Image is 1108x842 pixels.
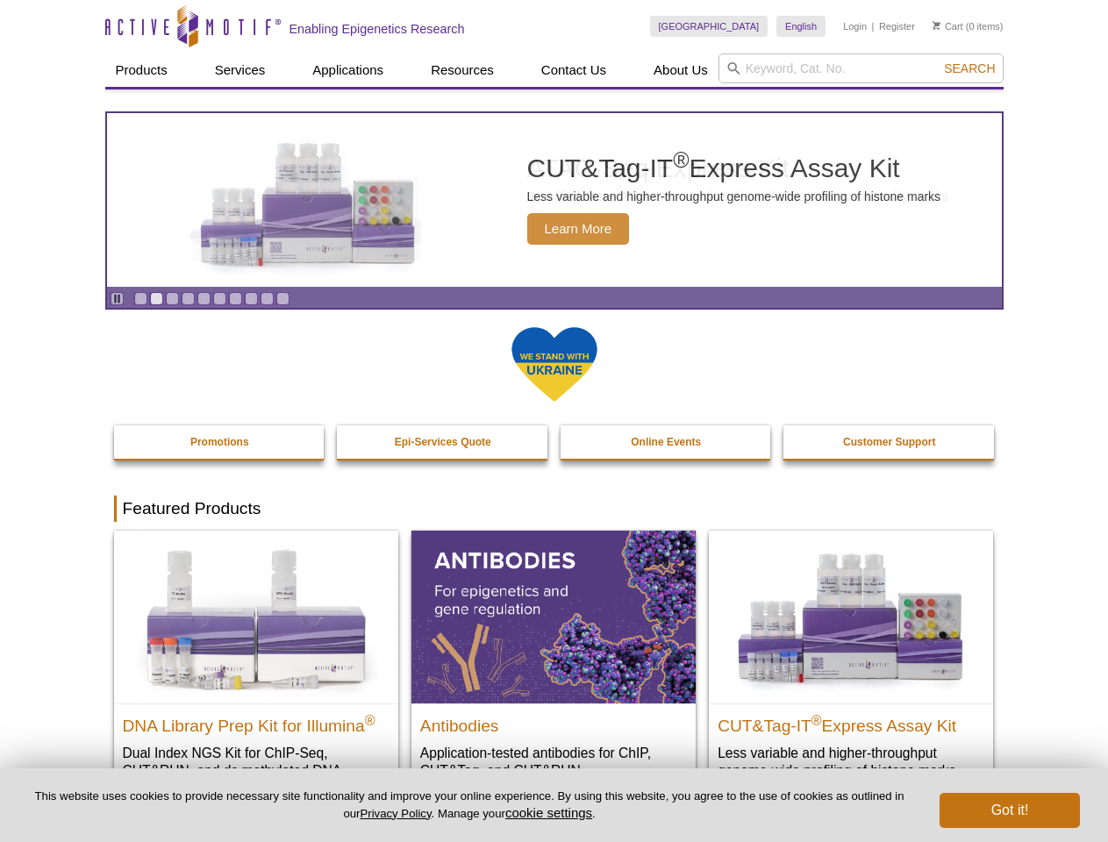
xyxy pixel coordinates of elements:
img: All Antibodies [411,531,696,703]
a: Go to slide 4 [182,292,195,305]
p: Less variable and higher-throughput genome-wide profiling of histone marks [527,189,941,204]
a: Go to slide 1 [134,292,147,305]
a: Resources [420,54,504,87]
img: DNA Library Prep Kit for Illumina [114,531,398,703]
a: Login [843,20,867,32]
img: Your Cart [933,21,940,30]
sup: ® [365,712,375,727]
a: Applications [302,54,394,87]
a: English [776,16,826,37]
a: Go to slide 10 [276,292,290,305]
h2: Antibodies [420,709,687,735]
a: Go to slide 9 [261,292,274,305]
img: We Stand With Ukraine [511,325,598,403]
a: Services [204,54,276,87]
h2: Featured Products [114,496,995,522]
a: Customer Support [783,425,996,459]
img: CUT&Tag-IT® Express Assay Kit [709,531,993,703]
img: CUT&Tag-IT Express Assay Kit [163,103,453,296]
a: Contact Us [531,54,617,87]
a: Products [105,54,178,87]
sup: ® [673,147,689,172]
strong: Customer Support [843,436,935,448]
button: cookie settings [505,805,592,820]
a: Online Events [561,425,773,459]
p: Less variable and higher-throughput genome-wide profiling of histone marks​. [718,744,984,780]
strong: Epi-Services Quote [395,436,491,448]
a: Go to slide 2 [150,292,163,305]
span: Search [944,61,995,75]
p: Dual Index NGS Kit for ChIP-Seq, CUT&RUN, and ds methylated DNA assays. [123,744,390,797]
strong: Online Events [631,436,701,448]
a: Go to slide 6 [213,292,226,305]
a: CUT&Tag-IT® Express Assay Kit CUT&Tag-IT®Express Assay Kit Less variable and higher-throughput ge... [709,531,993,796]
a: DNA Library Prep Kit for Illumina DNA Library Prep Kit for Illumina® Dual Index NGS Kit for ChIP-... [114,531,398,814]
a: Toggle autoplay [111,292,124,305]
h2: Enabling Epigenetics Research [290,21,465,37]
a: About Us [643,54,718,87]
p: This website uses cookies to provide necessary site functionality and improve your online experie... [28,788,911,822]
input: Keyword, Cat. No. [718,54,1004,83]
button: Got it! [940,793,1080,828]
a: Privacy Policy [360,807,431,820]
p: Application-tested antibodies for ChIP, CUT&Tag, and CUT&RUN. [420,744,687,780]
a: Go to slide 7 [229,292,242,305]
a: CUT&Tag-IT Express Assay Kit CUT&Tag-IT®Express Assay Kit Less variable and higher-throughput gen... [107,113,1002,287]
a: Go to slide 8 [245,292,258,305]
li: (0 items) [933,16,1004,37]
a: All Antibodies Antibodies Application-tested antibodies for ChIP, CUT&Tag, and CUT&RUN. [411,531,696,796]
span: Learn More [527,213,630,245]
h2: CUT&Tag-IT Express Assay Kit [718,709,984,735]
a: Epi-Services Quote [337,425,549,459]
a: Go to slide 3 [166,292,179,305]
button: Search [939,61,1000,76]
sup: ® [811,712,822,727]
a: Register [879,20,915,32]
li: | [872,16,875,37]
strong: Promotions [190,436,249,448]
a: [GEOGRAPHIC_DATA] [650,16,768,37]
a: Promotions [114,425,326,459]
article: CUT&Tag-IT Express Assay Kit [107,113,1002,287]
a: Go to slide 5 [197,292,211,305]
a: Cart [933,20,963,32]
h2: DNA Library Prep Kit for Illumina [123,709,390,735]
h2: CUT&Tag-IT Express Assay Kit [527,155,941,182]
